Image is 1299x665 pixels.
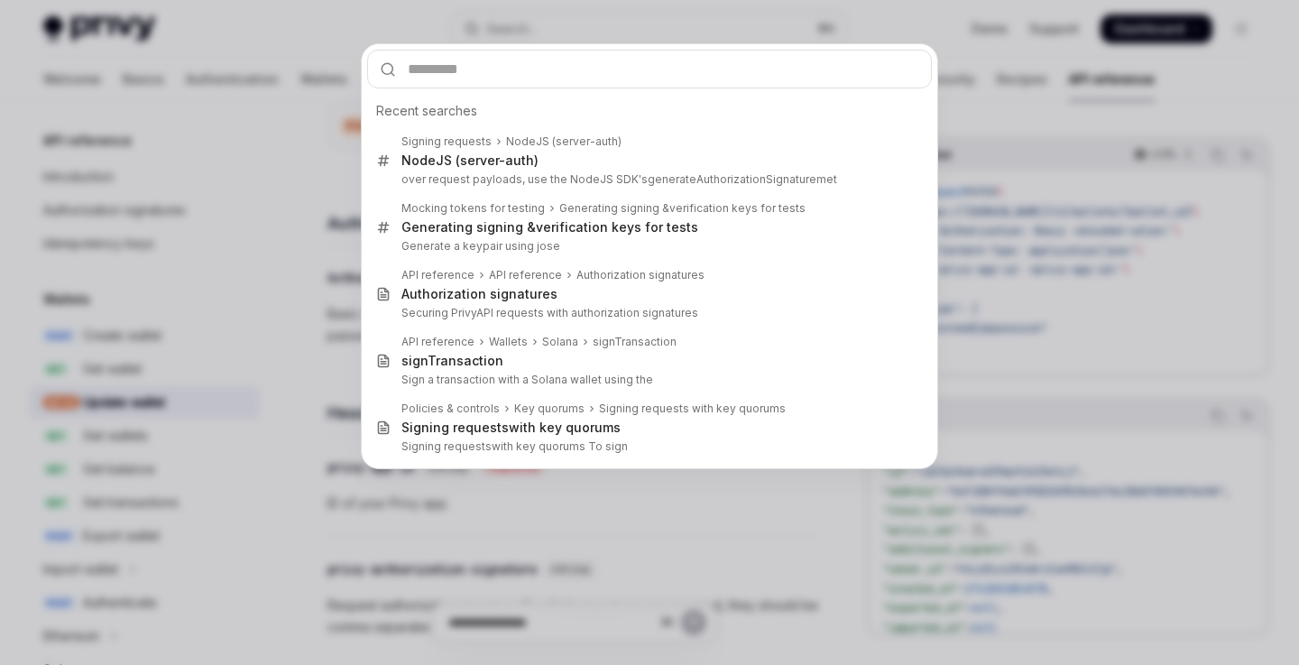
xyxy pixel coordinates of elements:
[401,239,894,254] p: Generate a keypair using jose
[401,335,474,349] div: API reference
[401,152,539,169] div: NodeJS (server-auth)
[401,306,894,320] p: API requests with authorization signatures
[376,102,477,120] span: Recent searches
[401,420,621,436] div: with key quorums
[648,172,816,186] b: generateAuthorizationSignature
[401,268,474,282] div: API reference
[401,286,557,302] div: Authorization signatures
[489,335,528,349] div: Wallets
[401,353,428,368] b: sign
[506,134,622,149] div: NodeJS (server-auth)
[401,353,503,369] div: Transaction
[401,134,492,149] div: Signing requests
[576,268,705,282] div: Authorization signatures
[401,402,500,416] div: Policies & controls
[401,420,509,435] b: Signing requests
[514,402,585,416] div: Key quorums
[489,268,562,282] div: API reference
[401,172,894,187] p: over request payloads, use the NodeJS SDK's met
[401,306,476,319] b: Securing Privy
[599,402,786,416] div: Signing requests with key quorums
[401,439,492,453] b: Signing requests
[401,373,894,387] p: Sign a transaction with a Solana wallet using the
[401,219,698,236] div: Generating signing & s for tests
[401,201,545,216] div: Mocking tokens for testing
[536,219,634,235] b: verification key
[559,201,806,216] div: Generating signing & s for tests
[669,201,751,215] b: verification key
[593,335,677,349] div: signTransaction
[401,439,894,454] p: with key quorums To sign
[542,335,578,349] div: Solana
